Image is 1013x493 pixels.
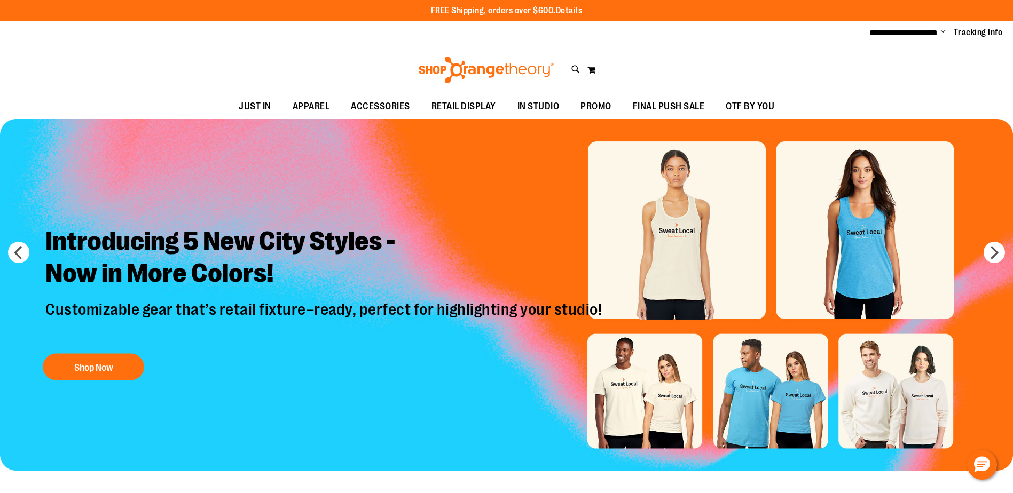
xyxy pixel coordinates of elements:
[37,217,612,300] h2: Introducing 5 New City Styles - Now in More Colors!
[417,57,555,83] img: Shop Orangetheory
[967,450,997,480] button: Hello, have a question? Let’s chat.
[431,94,496,118] span: RETAIL DISPLAY
[282,94,341,119] a: APPAREL
[239,94,271,118] span: JUST IN
[954,27,1003,38] a: Tracking Info
[421,94,507,119] a: RETAIL DISPLAY
[43,354,144,380] button: Shop Now
[622,94,716,119] a: FINAL PUSH SALE
[293,94,330,118] span: APPAREL
[351,94,410,118] span: ACCESSORIES
[940,27,946,38] button: Account menu
[37,300,612,343] p: Customizable gear that’s retail fixture–ready, perfect for highlighting your studio!
[8,242,29,263] button: prev
[37,217,612,386] a: Introducing 5 New City Styles -Now in More Colors! Customizable gear that’s retail fixture–ready,...
[228,94,282,119] a: JUST IN
[726,94,774,118] span: OTF BY YOU
[431,5,583,17] p: FREE Shipping, orders over $600.
[570,94,622,119] a: PROMO
[507,94,570,119] a: IN STUDIO
[556,6,583,15] a: Details
[580,94,611,118] span: PROMO
[340,94,421,119] a: ACCESSORIES
[715,94,785,119] a: OTF BY YOU
[517,94,560,118] span: IN STUDIO
[633,94,705,118] span: FINAL PUSH SALE
[984,242,1005,263] button: next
